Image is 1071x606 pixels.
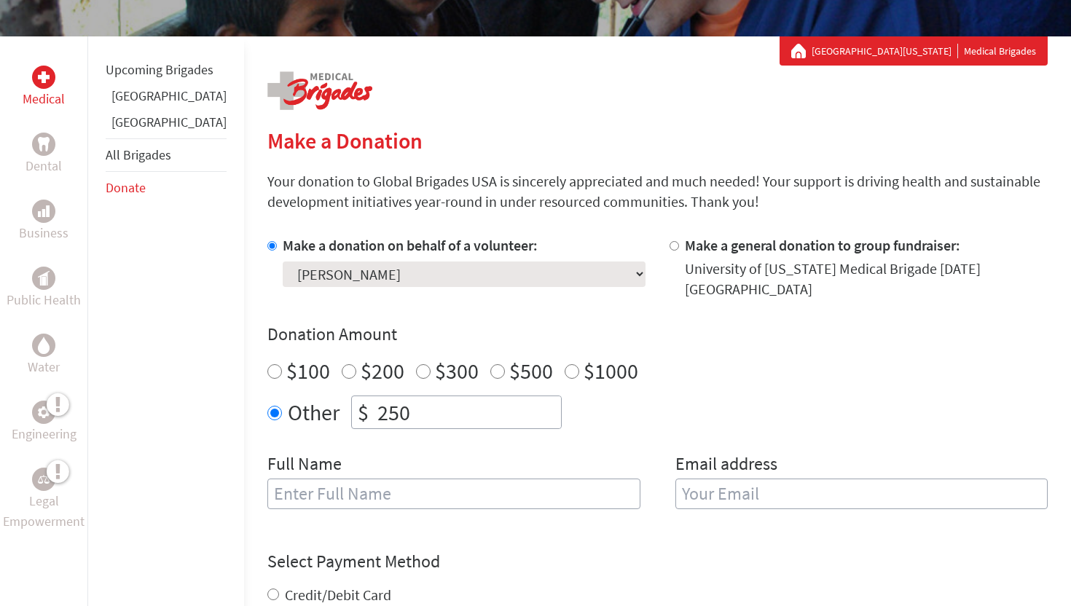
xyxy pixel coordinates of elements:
[32,267,55,290] div: Public Health
[111,87,227,104] a: [GEOGRAPHIC_DATA]
[32,200,55,223] div: Business
[38,137,50,151] img: Dental
[12,424,76,444] p: Engineering
[267,323,1048,346] h4: Donation Amount
[288,396,340,429] label: Other
[32,133,55,156] div: Dental
[23,66,65,109] a: MedicalMedical
[32,66,55,89] div: Medical
[106,86,227,112] li: Greece
[25,156,62,176] p: Dental
[106,112,227,138] li: Honduras
[106,61,213,78] a: Upcoming Brigades
[267,127,1048,154] h2: Make a Donation
[352,396,374,428] div: $
[675,452,777,479] label: Email address
[38,205,50,217] img: Business
[285,586,391,604] label: Credit/Debit Card
[685,259,1048,299] div: University of [US_STATE] Medical Brigade [DATE] [GEOGRAPHIC_DATA]
[25,133,62,176] a: DentalDental
[28,334,60,377] a: WaterWater
[7,267,81,310] a: Public HealthPublic Health
[812,44,958,58] a: [GEOGRAPHIC_DATA][US_STATE]
[19,223,68,243] p: Business
[106,54,227,86] li: Upcoming Brigades
[374,396,561,428] input: Enter Amount
[111,114,227,130] a: [GEOGRAPHIC_DATA]
[23,89,65,109] p: Medical
[435,357,479,385] label: $300
[38,71,50,83] img: Medical
[791,44,1036,58] div: Medical Brigades
[28,357,60,377] p: Water
[584,357,638,385] label: $1000
[685,236,960,254] label: Make a general donation to group fundraiser:
[267,550,1048,573] h4: Select Payment Method
[32,401,55,424] div: Engineering
[19,200,68,243] a: BusinessBusiness
[267,479,640,509] input: Enter Full Name
[267,71,372,110] img: logo-medical.png
[32,334,55,357] div: Water
[361,357,404,385] label: $200
[38,475,50,484] img: Legal Empowerment
[106,172,227,204] li: Donate
[3,468,85,532] a: Legal EmpowermentLegal Empowerment
[38,406,50,418] img: Engineering
[106,146,171,163] a: All Brigades
[675,479,1048,509] input: Your Email
[7,290,81,310] p: Public Health
[3,491,85,532] p: Legal Empowerment
[106,179,146,196] a: Donate
[267,452,342,479] label: Full Name
[38,337,50,353] img: Water
[509,357,553,385] label: $500
[283,236,538,254] label: Make a donation on behalf of a volunteer:
[286,357,330,385] label: $100
[106,138,227,172] li: All Brigades
[38,271,50,286] img: Public Health
[12,401,76,444] a: EngineeringEngineering
[32,468,55,491] div: Legal Empowerment
[267,171,1048,212] p: Your donation to Global Brigades USA is sincerely appreciated and much needed! Your support is dr...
